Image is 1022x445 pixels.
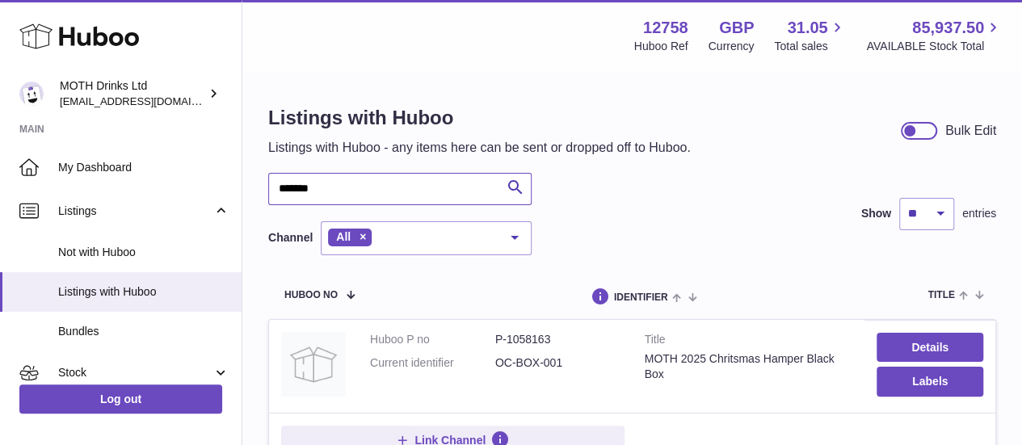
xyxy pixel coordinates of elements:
a: Log out [19,384,222,414]
a: 31.05 Total sales [774,17,846,54]
h1: Listings with Huboo [268,105,691,131]
span: Not with Huboo [58,245,229,260]
strong: Title [645,332,853,351]
label: Show [861,206,891,221]
span: identifier [614,292,668,303]
dt: Huboo P no [370,332,495,347]
a: 85,937.50 AVAILABLE Stock Total [866,17,1003,54]
span: Listings [58,204,212,219]
span: Huboo no [284,290,338,300]
img: internalAdmin-12758@internal.huboo.com [19,82,44,106]
span: Listings with Huboo [58,284,229,300]
span: title [927,290,954,300]
div: Huboo Ref [634,39,688,54]
dt: Current identifier [370,355,495,371]
span: Total sales [774,39,846,54]
span: 31.05 [787,17,827,39]
div: MOTH 2025 Chritsmas Hamper Black Box [645,351,853,382]
button: Labels [877,367,983,396]
span: Bundles [58,324,229,339]
label: Channel [268,230,313,246]
span: [EMAIL_ADDRESS][DOMAIN_NAME] [60,94,238,107]
dd: P-1058163 [495,332,620,347]
img: MOTH 2025 Chritsmas Hamper Black Box [281,332,346,397]
div: Currency [709,39,755,54]
span: Stock [58,365,212,380]
a: Details [877,333,983,362]
span: entries [962,206,996,221]
div: MOTH Drinks Ltd [60,78,205,109]
strong: GBP [719,17,754,39]
span: 85,937.50 [912,17,984,39]
span: My Dashboard [58,160,229,175]
strong: 12758 [643,17,688,39]
div: Bulk Edit [945,122,996,140]
span: AVAILABLE Stock Total [866,39,1003,54]
p: Listings with Huboo - any items here can be sent or dropped off to Huboo. [268,139,691,157]
span: All [336,230,351,243]
dd: OC-BOX-001 [495,355,620,371]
